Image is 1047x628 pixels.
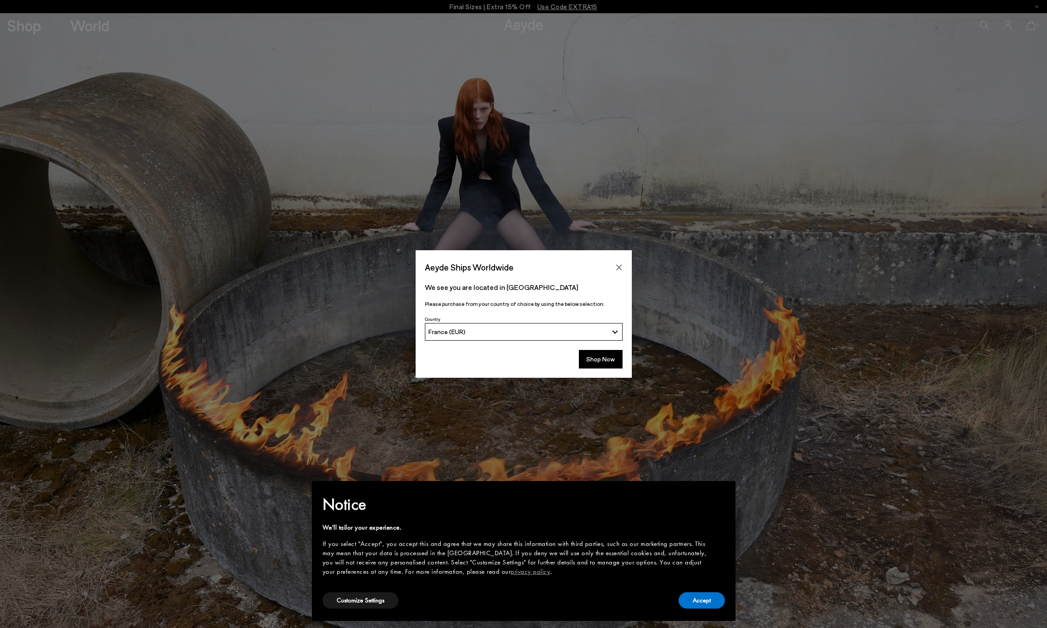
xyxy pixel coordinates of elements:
button: Shop Now [579,350,623,369]
button: Close this notice [711,484,732,505]
h2: Notice [323,493,711,516]
span: Country [425,316,440,322]
button: Customize Settings [323,592,398,609]
button: Accept [679,592,725,609]
p: We see you are located in [GEOGRAPHIC_DATA] [425,282,623,293]
span: × [718,487,724,501]
div: If you select "Accept", you accept this and agree that we may share this information with third p... [323,539,711,576]
a: privacy policy [510,567,550,576]
button: Close [612,261,626,274]
span: Aeyde Ships Worldwide [425,259,514,275]
p: Please purchase from your country of choice by using the below selection: [425,300,623,308]
div: We'll tailor your experience. [323,523,711,532]
span: France (EUR) [428,328,465,335]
